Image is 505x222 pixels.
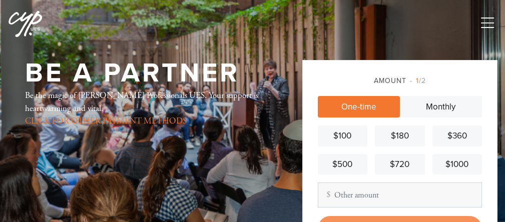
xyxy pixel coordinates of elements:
div: $1000 [436,158,478,171]
div: $720 [379,158,420,171]
input: Other amount [318,182,482,207]
img: cyp%20logo%20%28Jan%202025%29.png [8,5,44,41]
div: $500 [322,158,363,171]
a: $500 [318,154,367,175]
a: $360 [432,125,482,146]
span: /2 [410,76,426,85]
a: $1000 [432,154,482,175]
a: CLICK FOR OTHER PAYMENT METHODS [25,115,187,126]
h1: Be a Partner [25,60,240,85]
a: $720 [375,154,424,175]
a: $100 [318,125,367,146]
a: $180 [375,125,424,146]
div: Be the magic of [PERSON_NAME] Professionals UES. Your support is heartwarming and vital. [25,89,270,128]
div: Amount [318,75,482,86]
span: 1 [416,76,419,85]
a: Monthly [400,96,482,117]
div: $360 [436,129,478,142]
a: One-time [318,96,400,117]
div: $100 [322,129,363,142]
div: $180 [379,129,420,142]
